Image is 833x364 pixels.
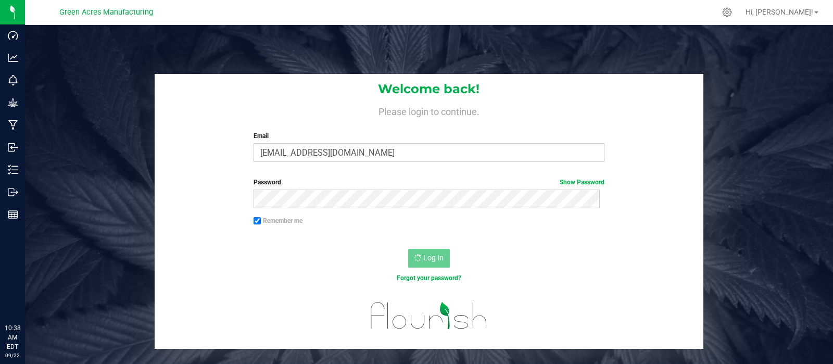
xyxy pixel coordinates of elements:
inline-svg: Inventory [8,165,18,175]
inline-svg: Inbound [8,142,18,153]
span: Green Acres Manufacturing [59,8,153,17]
inline-svg: Analytics [8,53,18,63]
inline-svg: Monitoring [8,75,18,85]
a: Forgot your password? [397,274,461,282]
span: Password [254,179,281,186]
span: Hi, [PERSON_NAME]! [746,8,813,16]
h1: Welcome back! [155,82,704,96]
inline-svg: Outbound [8,187,18,197]
span: Log In [423,254,444,262]
inline-svg: Dashboard [8,30,18,41]
input: Remember me [254,217,261,224]
p: 09/22 [5,352,20,359]
h4: Please login to continue. [155,104,704,117]
inline-svg: Manufacturing [8,120,18,130]
label: Remember me [254,216,302,225]
inline-svg: Reports [8,209,18,220]
p: 10:38 AM EDT [5,323,20,352]
label: Email [254,131,604,141]
div: Manage settings [721,7,734,17]
img: flourish_logo.svg [360,294,498,338]
inline-svg: Grow [8,97,18,108]
a: Show Password [560,179,604,186]
button: Log In [408,249,450,268]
